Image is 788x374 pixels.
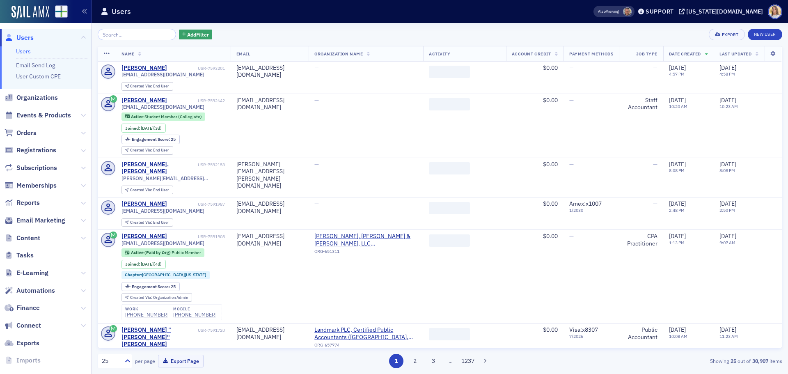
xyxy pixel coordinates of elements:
span: Engagement Score : [132,136,171,142]
img: SailAMX [11,6,49,19]
div: 25 [132,285,176,289]
a: Active (Paid by Org) Public Member [125,250,201,255]
div: [PHONE_NUMBER] [173,312,217,318]
span: $0.00 [543,96,558,104]
a: [PERSON_NAME].[PERSON_NAME] [121,161,197,175]
div: Public Accountant [625,326,657,341]
span: Organization Name [314,51,363,57]
span: — [653,200,657,207]
div: Joined: 2025-08-14 00:00:00 [121,260,166,269]
span: Orders [16,128,37,138]
div: [US_STATE][DOMAIN_NAME] [686,8,763,15]
span: E-Learning [16,268,48,278]
a: Tasks [5,251,34,260]
span: 7 / 2026 [569,334,613,339]
span: — [653,161,657,168]
a: Events & Products [5,111,71,120]
span: … [445,357,456,365]
div: USR-7593201 [168,66,225,71]
div: (4d) [141,262,162,267]
span: — [314,161,319,168]
div: CPA Practitioner [625,233,657,247]
span: Payment Methods [569,51,613,57]
span: [EMAIL_ADDRESS][DOMAIN_NAME] [121,104,204,110]
div: [PERSON_NAME] [121,64,167,72]
span: ‌ [429,66,470,78]
span: [DATE] [719,326,736,333]
span: Name [121,51,135,57]
time: 2:50 PM [719,207,735,213]
input: Search… [98,29,176,40]
time: 1:13 PM [669,240,685,246]
a: [PERSON_NAME] "[PERSON_NAME]" [PERSON_NAME] [121,326,197,348]
button: Export [709,29,744,40]
time: 11:23 AM [719,333,738,339]
a: View Homepage [49,5,68,19]
a: Landmark PLC, Certified Public Accountants ([GEOGRAPHIC_DATA], [GEOGRAPHIC_DATA]) [314,326,417,341]
span: ‌ [429,328,470,340]
span: Events & Products [16,111,71,120]
div: USR-7592642 [168,98,225,103]
span: Job Type [636,51,657,57]
div: mobile [173,307,217,312]
span: [DATE] [669,64,686,71]
span: ‌ [429,202,470,214]
span: Greg Rittler [623,7,632,16]
a: [PERSON_NAME] [121,233,167,240]
a: Chapter:[GEOGRAPHIC_DATA][US_STATE] [125,272,206,278]
button: AddFilter [179,30,213,40]
label: per page [135,357,155,365]
time: 10:08 AM [669,333,687,339]
span: Automations [16,286,55,295]
div: ORG-651311 [314,249,417,257]
span: [DATE] [719,232,736,240]
span: Active (Paid by Org) [131,250,172,255]
div: work [125,307,169,312]
span: Organizations [16,93,58,102]
div: USR-7592158 [198,162,225,167]
time: 9:07 AM [719,240,735,246]
a: [PERSON_NAME] [121,97,167,104]
span: Created Via : [130,295,153,300]
div: [PERSON_NAME] [121,200,167,208]
a: Exports [5,339,39,348]
time: 4:58 PM [719,71,735,77]
div: 25 [132,137,176,142]
span: Created Via : [130,220,153,225]
span: [DATE] [669,232,686,240]
span: Joined : [125,126,141,131]
span: Imports [16,356,41,365]
span: Active [131,114,144,119]
div: Created Via: End User [121,186,173,194]
div: Created Via: End User [121,82,173,91]
button: 1237 [461,354,475,368]
a: Automations [5,286,55,295]
div: End User [130,84,169,89]
div: [EMAIL_ADDRESS][DOMAIN_NAME] [236,326,303,341]
div: Active (Paid by Org): Active (Paid by Org): Public Member [121,248,205,257]
a: Finance [5,303,40,312]
a: Users [16,48,31,55]
span: ‌ [429,234,470,247]
span: Email Marketing [16,216,65,225]
span: — [569,161,574,168]
div: [PHONE_NUMBER] [125,312,169,318]
span: — [653,64,657,71]
div: USR-7591987 [168,202,225,207]
div: ORG-657774 [314,342,417,351]
span: Tasks [16,251,34,260]
div: End User [130,188,169,193]
button: 2 [408,354,422,368]
div: Staff Accountant [625,97,657,111]
a: E-Learning [5,268,48,278]
a: Email Marketing [5,216,65,225]
strong: 30,907 [751,357,770,365]
div: End User [130,220,169,225]
a: User Custom CPE [16,73,61,80]
div: Active: Active: Student Member (Collegiate) [121,112,206,121]
div: Also [598,9,606,14]
div: End User [130,148,169,153]
a: Connect [5,321,41,330]
span: $0.00 [543,326,558,333]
